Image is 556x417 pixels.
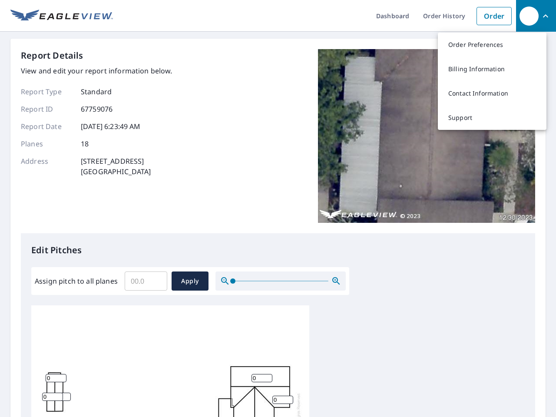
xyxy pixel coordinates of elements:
[438,106,546,130] a: Support
[438,57,546,81] a: Billing Information
[81,156,151,177] p: [STREET_ADDRESS] [GEOGRAPHIC_DATA]
[172,271,208,291] button: Apply
[318,49,535,223] img: Top image
[10,10,113,23] img: EV Logo
[21,66,172,76] p: View and edit your report information below.
[21,156,73,177] p: Address
[35,276,118,286] label: Assign pitch to all planes
[21,104,73,114] p: Report ID
[21,49,83,62] p: Report Details
[179,276,202,287] span: Apply
[438,33,546,57] a: Order Preferences
[31,244,525,257] p: Edit Pitches
[125,269,167,293] input: 00.0
[81,86,112,97] p: Standard
[21,139,73,149] p: Planes
[81,121,141,132] p: [DATE] 6:23:49 AM
[81,139,89,149] p: 18
[21,121,73,132] p: Report Date
[438,81,546,106] a: Contact Information
[477,7,512,25] a: Order
[21,86,73,97] p: Report Type
[81,104,113,114] p: 67759076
